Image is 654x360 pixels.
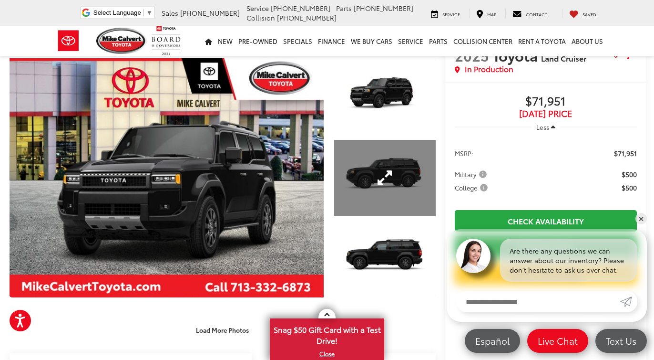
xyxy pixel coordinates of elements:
[531,118,560,136] button: Less
[622,183,637,192] span: $500
[93,9,141,16] span: Select Language
[465,329,520,353] a: Español
[51,25,86,56] img: Toyota
[505,9,554,18] a: Contact
[469,9,503,18] a: Map
[315,26,348,56] a: Finance
[334,58,436,135] a: Expand Photo 1
[271,319,383,349] span: Snag $50 Gift Card with a Test Drive!
[541,53,586,64] span: Land Cruiser
[280,26,315,56] a: Specials
[500,239,637,282] div: Are there any questions we can answer about our inventory? Please don't hesitate to ask us over c...
[180,8,240,18] span: [PHONE_NUMBER]
[215,26,235,56] a: New
[146,9,153,16] span: ▼
[162,8,178,18] span: Sales
[455,169,490,179] button: Military
[455,109,637,118] span: [DATE] PRICE
[465,64,513,74] span: In Production
[455,148,473,158] span: MSRP:
[569,26,606,56] a: About Us
[527,329,588,353] a: Live Chat
[536,123,549,131] span: Less
[622,169,637,179] span: $500
[426,26,450,56] a: Parts
[614,148,637,158] span: $71,951
[277,13,337,22] span: [PHONE_NUMBER]
[424,9,467,18] a: Service
[395,26,426,56] a: Service
[246,3,269,13] span: Service
[455,210,637,232] a: Check Availability
[456,239,490,273] img: Agent profile photo
[562,9,603,18] a: My Saved Vehicles
[533,335,582,347] span: Live Chat
[455,169,489,179] span: Military
[620,291,637,312] a: Submit
[333,220,437,298] img: 2025 Toyota Land Cruiser Land Cruiser
[96,28,147,54] img: Mike Calvert Toyota
[595,329,647,353] a: Text Us
[10,58,324,297] a: Expand Photo 0
[470,335,514,347] span: Español
[271,3,330,13] span: [PHONE_NUMBER]
[526,11,547,17] span: Contact
[442,11,460,17] span: Service
[515,26,569,56] a: Rent a Toyota
[6,57,327,298] img: 2025 Toyota Land Cruiser Land Cruiser
[487,11,496,17] span: Map
[246,13,275,22] span: Collision
[456,291,620,312] input: Enter your message
[334,140,436,216] a: Expand Photo 2
[601,335,641,347] span: Text Us
[336,3,352,13] span: Parts
[93,9,153,16] a: Select Language​
[582,11,596,17] span: Saved
[455,183,491,192] button: College
[333,57,437,135] img: 2025 Toyota Land Cruiser Land Cruiser
[334,221,436,297] a: Expand Photo 3
[455,183,490,192] span: College
[202,26,215,56] a: Home
[348,26,395,56] a: WE BUY CARS
[235,26,280,56] a: Pre-Owned
[354,3,413,13] span: [PHONE_NUMBER]
[189,322,255,339] button: Load More Photos
[450,26,515,56] a: Collision Center
[455,95,637,109] span: $71,951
